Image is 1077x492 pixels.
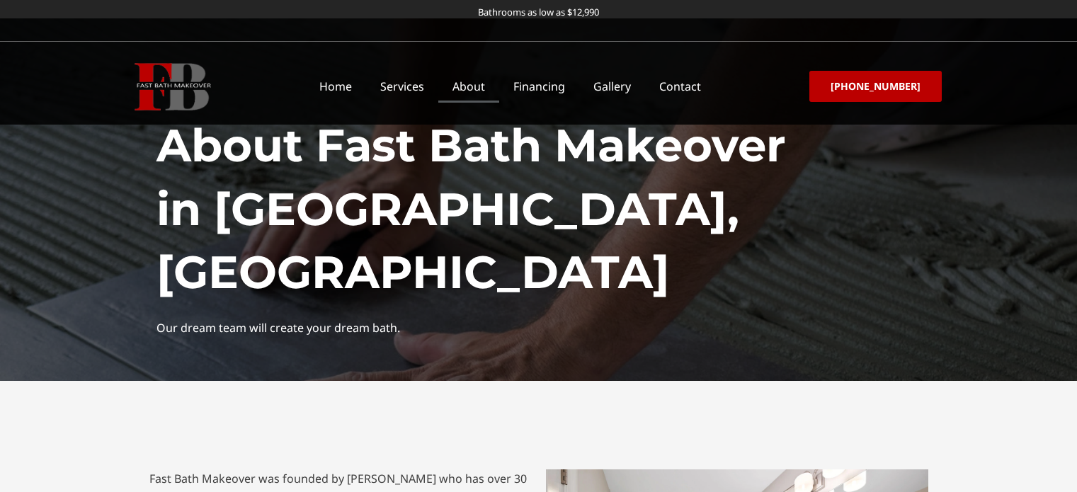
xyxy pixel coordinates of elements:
[809,71,942,102] a: [PHONE_NUMBER]
[579,70,645,103] a: Gallery
[645,70,715,103] a: Contact
[135,63,211,110] img: Fast Bath Makeover icon
[305,70,366,103] a: Home
[366,70,438,103] a: Services
[499,70,579,103] a: Financing
[831,81,921,91] span: [PHONE_NUMBER]
[156,114,921,304] h1: About Fast Bath Makeover in [GEOGRAPHIC_DATA], [GEOGRAPHIC_DATA]
[156,319,921,338] div: Our dream team will create your dream bath.
[438,70,499,103] a: About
